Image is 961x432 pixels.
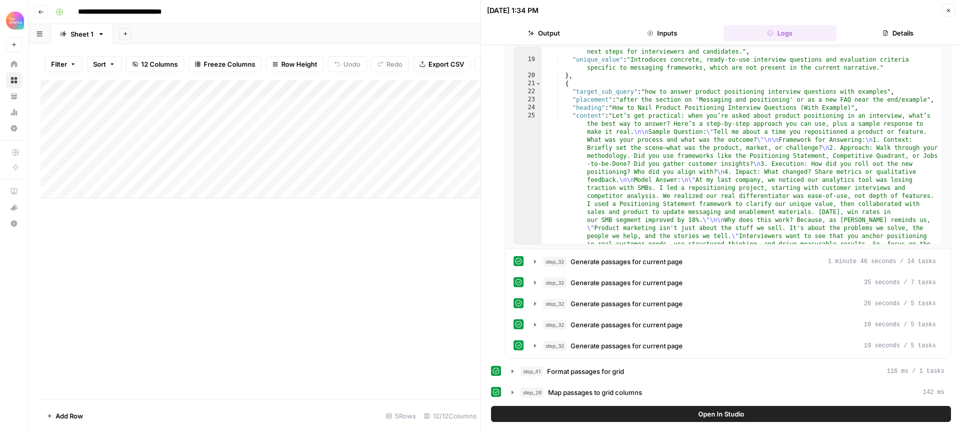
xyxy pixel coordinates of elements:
[487,25,601,41] button: Output
[266,56,324,72] button: Row Height
[56,411,83,421] span: Add Row
[548,387,642,397] span: Map passages to grid columns
[514,104,542,112] div: 24
[343,59,360,69] span: Undo
[188,56,262,72] button: Freeze Columns
[6,199,22,215] button: What's new?
[864,341,936,350] span: 19 seconds / 5 tasks
[514,56,542,72] div: 19
[514,72,542,80] div: 20
[371,56,409,72] button: Redo
[71,29,94,39] div: Sheet 1
[413,56,470,72] button: Export CSV
[506,363,950,379] button: 116 ms / 1 tasks
[864,299,936,308] span: 26 seconds / 5 tasks
[864,320,936,329] span: 18 seconds / 5 tasks
[543,341,567,351] span: step_32
[514,88,542,96] div: 22
[93,59,106,69] span: Sort
[571,257,683,267] span: Generate passages for current page
[6,183,22,199] a: AirOps Academy
[864,278,936,287] span: 35 seconds / 7 tasks
[487,6,539,16] div: [DATE] 1:34 PM
[6,215,22,232] button: Help + Support
[571,341,683,351] span: Generate passages for current page
[514,112,542,256] div: 25
[6,8,22,33] button: Workspace: Alliance
[841,25,955,41] button: Details
[571,299,683,309] span: Generate passages for current page
[87,56,122,72] button: Sort
[543,257,567,267] span: step_32
[543,299,567,309] span: step_32
[6,72,22,88] a: Browse
[6,104,22,120] a: Usage
[428,59,464,69] span: Export CSV
[571,320,683,330] span: Generate passages for current page
[543,320,567,330] span: step_32
[528,296,942,312] button: 26 seconds / 5 tasks
[514,80,542,88] div: 21
[514,96,542,104] div: 23
[506,384,950,400] button: 142 ms
[41,408,89,424] button: Add Row
[528,317,942,333] button: 18 seconds / 5 tasks
[571,278,683,288] span: Generate passages for current page
[386,59,402,69] span: Redo
[514,40,542,56] div: 18
[141,59,178,69] span: 12 Columns
[828,257,936,266] span: 1 minute 46 seconds / 14 tasks
[382,408,420,424] div: 5 Rows
[281,59,317,69] span: Row Height
[6,120,22,136] a: Settings
[51,59,67,69] span: Filter
[923,388,944,397] span: 142 ms
[6,56,22,72] a: Home
[698,409,744,419] span: Open In Studio
[126,56,184,72] button: 12 Columns
[605,25,719,41] button: Inputs
[528,338,942,354] button: 19 seconds / 5 tasks
[521,387,544,397] span: step_26
[723,25,837,41] button: Logs
[528,254,942,270] button: 1 minute 46 seconds / 14 tasks
[6,12,24,30] img: Alliance Logo
[547,366,624,376] span: Format passages for grid
[521,366,543,376] span: step_41
[887,367,944,376] span: 116 ms / 1 tasks
[7,200,22,215] div: What's new?
[536,80,541,88] span: Toggle code folding, rows 21 through 36
[51,24,113,44] a: Sheet 1
[6,88,22,104] a: Your Data
[328,56,367,72] button: Undo
[45,56,83,72] button: Filter
[420,408,480,424] div: 12/12 Columns
[528,275,942,291] button: 35 seconds / 7 tasks
[543,278,567,288] span: step_32
[491,406,951,422] button: Open In Studio
[204,59,255,69] span: Freeze Columns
